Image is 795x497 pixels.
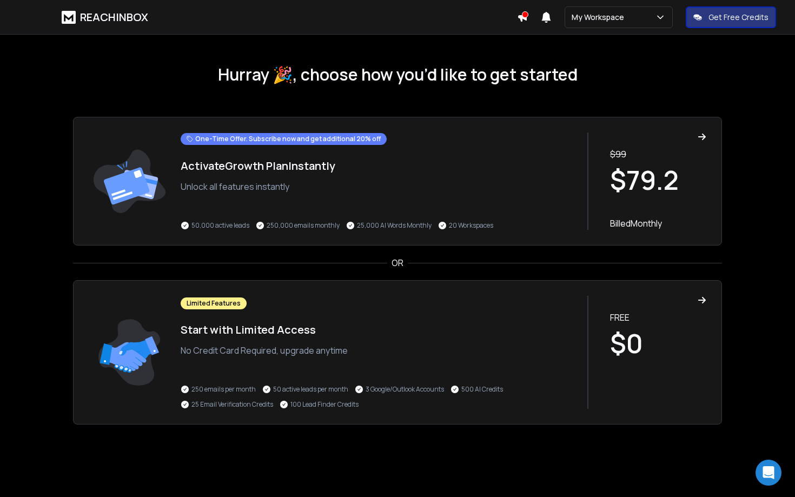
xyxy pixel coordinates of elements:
p: 50 active leads per month [273,385,348,394]
p: FREE [610,311,706,324]
h1: Start with Limited Access [181,322,577,337]
p: 20 Workspaces [449,221,493,230]
h1: $ 79.2 [610,167,706,193]
img: trail [89,296,170,409]
h1: Activate Growth Plan Instantly [181,158,577,174]
div: One-Time Offer. Subscribe now and get additional 20% off [181,133,387,145]
h1: Hurray 🎉, choose how you’d like to get started [73,65,722,84]
p: 50,000 active leads [191,221,249,230]
p: 25,000 AI Words Monthly [357,221,432,230]
button: Get Free Credits [686,6,776,28]
p: $ 99 [610,148,706,161]
p: 100 Lead Finder Credits [290,400,359,409]
h1: $0 [610,330,706,356]
div: Limited Features [181,297,247,309]
img: trail [89,132,170,230]
p: 3 Google/Outlook Accounts [366,385,444,394]
p: 25 Email Verification Credits [191,400,273,409]
p: My Workspace [572,12,628,23]
div: OR [73,256,722,269]
p: 250 emails per month [191,385,256,394]
p: No Credit Card Required, upgrade anytime [181,344,577,357]
p: 250,000 emails monthly [267,221,340,230]
p: Get Free Credits [708,12,769,23]
h1: REACHINBOX [80,10,148,25]
p: Unlock all features instantly [181,180,577,193]
p: Billed Monthly [610,217,706,230]
div: Open Intercom Messenger [756,460,781,486]
img: logo [62,11,76,24]
p: 500 AI Credits [461,385,503,394]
